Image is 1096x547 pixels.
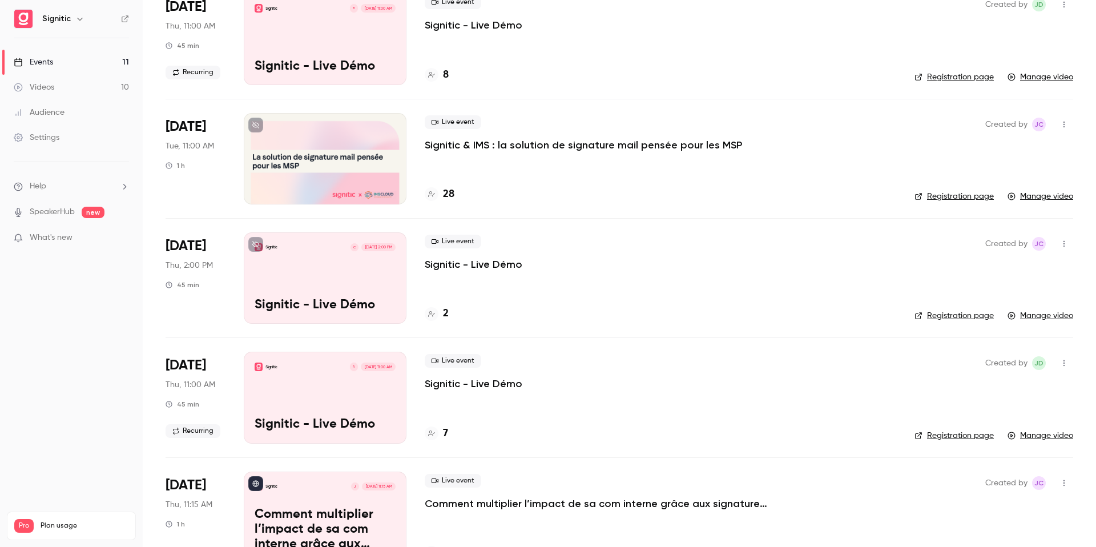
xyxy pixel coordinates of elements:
[361,243,395,251] span: [DATE] 2:00 PM
[1008,430,1073,441] a: Manage video
[166,379,215,391] span: Thu, 11:00 AM
[166,280,199,289] div: 45 min
[255,363,263,371] img: Signitic - Live Démo
[914,71,994,83] a: Registration page
[42,13,71,25] h6: Signitic
[30,180,46,192] span: Help
[82,207,104,218] span: new
[265,484,277,489] p: Signitic
[914,310,994,321] a: Registration page
[265,244,277,250] p: Signitic
[1034,356,1043,370] span: JD
[166,260,213,271] span: Thu, 2:00 PM
[443,187,454,202] h4: 28
[1008,310,1073,321] a: Manage video
[425,138,742,152] a: Signitic & IMS : la solution de signature mail pensée pour les MSP
[255,59,396,74] p: Signitic - Live Démo
[985,476,1027,490] span: Created by
[166,113,225,204] div: Jul 8 Tue, 11:00 AM (Europe/Paris)
[265,364,277,370] p: Signitic
[14,519,34,533] span: Pro
[30,206,75,218] a: SpeakerHub
[244,232,406,324] a: Signitic - Live DémoSigniticC[DATE] 2:00 PMSignitic - Live Démo
[425,187,454,202] a: 28
[1008,191,1073,202] a: Manage video
[166,356,206,375] span: [DATE]
[425,426,448,441] a: 7
[265,6,277,11] p: Signitic
[14,57,53,68] div: Events
[166,21,215,32] span: Thu, 11:00 AM
[166,476,206,494] span: [DATE]
[425,354,481,368] span: Live event
[166,232,225,324] div: Jul 3 Thu, 2:00 PM (Europe/Paris)
[166,161,185,170] div: 1 h
[166,140,214,152] span: Tue, 11:00 AM
[14,10,33,28] img: Signitic
[349,3,358,13] div: B
[349,362,358,371] div: R
[425,306,449,321] a: 2
[14,107,65,118] div: Audience
[1034,476,1043,490] span: JC
[1032,237,1046,251] span: Julie Camuzet
[166,352,225,443] div: Jun 26 Thu, 11:00 AM (Europe/Paris)
[1008,71,1073,83] a: Manage video
[1034,237,1043,251] span: JC
[14,180,129,192] li: help-dropdown-opener
[425,258,522,271] a: Signitic - Live Démo
[361,4,395,12] span: [DATE] 11:00 AM
[914,191,994,202] a: Registration page
[443,67,449,83] h4: 8
[425,474,481,488] span: Live event
[115,233,129,243] iframe: Noticeable Trigger
[166,424,220,438] span: Recurring
[1032,476,1046,490] span: Julie Camuzet
[361,363,395,371] span: [DATE] 11:00 AM
[425,67,449,83] a: 8
[985,237,1027,251] span: Created by
[425,377,522,391] a: Signitic - Live Démo
[914,430,994,441] a: Registration page
[166,237,206,255] span: [DATE]
[255,298,396,313] p: Signitic - Live Démo
[362,482,395,490] span: [DATE] 11:15 AM
[443,426,448,441] h4: 7
[1034,118,1043,131] span: JC
[425,115,481,129] span: Live event
[14,132,59,143] div: Settings
[425,235,481,248] span: Live event
[14,82,54,93] div: Videos
[30,232,72,244] span: What's new
[350,482,360,491] div: J
[166,499,212,510] span: Thu, 11:15 AM
[443,306,449,321] h4: 2
[350,243,359,252] div: C
[166,41,199,50] div: 45 min
[244,352,406,443] a: Signitic - Live DémoSigniticR[DATE] 11:00 AMSignitic - Live Démo
[255,417,396,432] p: Signitic - Live Démo
[166,520,185,529] div: 1 h
[166,118,206,136] span: [DATE]
[425,18,522,32] a: Signitic - Live Démo
[166,66,220,79] span: Recurring
[985,118,1027,131] span: Created by
[1032,356,1046,370] span: Joris Dulac
[166,400,199,409] div: 45 min
[41,521,128,530] span: Plan usage
[425,497,767,510] a: Comment multiplier l’impact de sa com interne grâce aux signatures mail.
[255,4,263,12] img: Signitic - Live Démo
[985,356,1027,370] span: Created by
[1032,118,1046,131] span: Julie Camuzet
